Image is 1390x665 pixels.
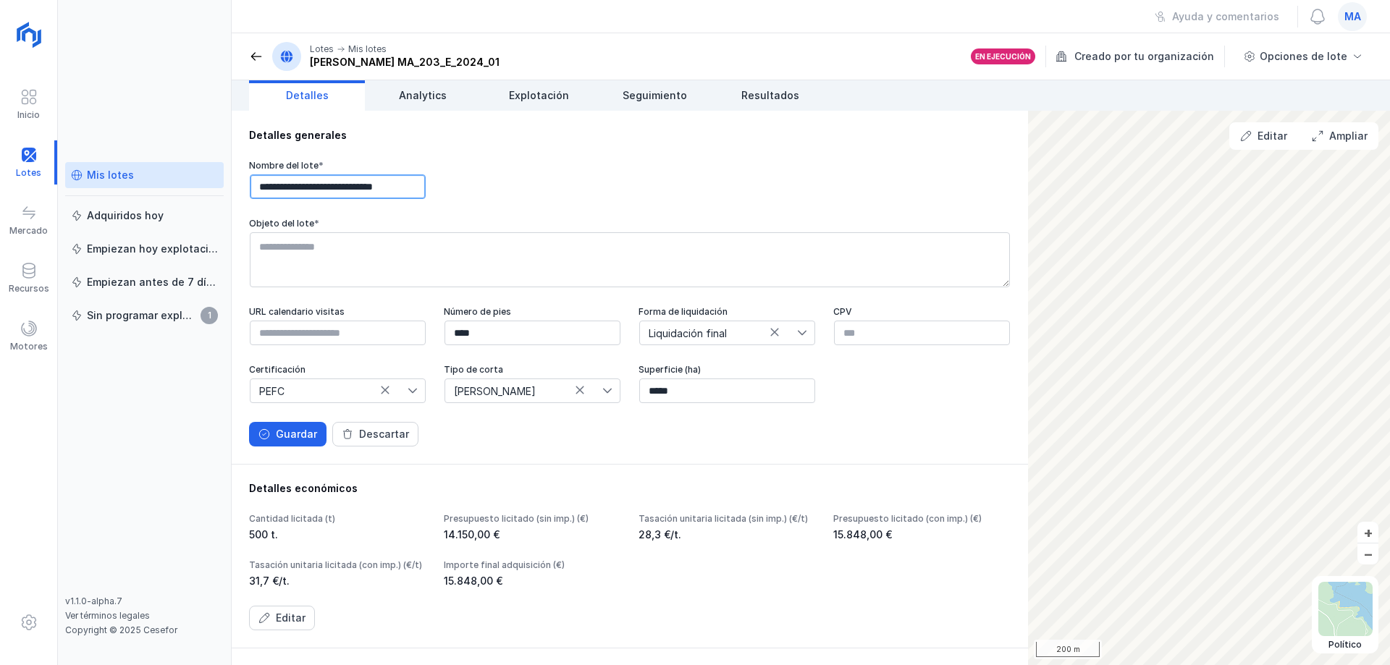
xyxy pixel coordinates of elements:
div: Copyright © 2025 Cesefor [65,624,224,636]
div: CPV [833,306,1011,317]
div: Certificación [249,364,426,375]
div: Recursos [9,283,49,295]
a: Explotación [481,80,597,111]
div: [PERSON_NAME] MA_203_E_2024_01 [310,55,500,69]
div: Lotes [310,43,334,55]
div: 15.848,00 € [833,528,1011,542]
span: Detalles [286,88,329,103]
span: Resultados [741,88,799,103]
div: Tipo de corta [444,364,621,375]
span: Explotación [509,88,569,103]
div: Detalles económicos [249,481,1011,496]
a: Analytics [365,80,481,111]
div: Motores [10,341,48,352]
button: Descartar [332,422,418,446]
button: Editar [249,606,315,630]
div: Editar [276,611,306,625]
div: Político [1318,639,1373,651]
div: Sin programar explotación [87,308,196,323]
span: 1 [201,307,218,324]
a: Resultados [712,80,828,111]
div: Número de pies [444,306,621,317]
div: Empiezan antes de 7 días [87,275,218,289]
div: Importe final adquisición (€) [444,559,621,571]
div: Nombre del lote [249,160,426,171]
span: Liquidación final [640,321,797,344]
div: Presupuesto licitado (con imp.) (€) [833,513,1011,525]
a: Empiezan antes de 7 días [65,269,224,295]
a: Adquiridos hoy [65,203,224,229]
div: Forma de liquidación [639,306,816,317]
div: Adquiridos hoy [87,208,164,223]
div: Editar [1258,129,1287,143]
span: ma [1344,9,1361,24]
img: logoRight.svg [11,17,47,53]
div: Presupuesto licitado (sin imp.) (€) [444,513,621,525]
div: Mercado [9,225,48,237]
div: Objeto del lote [249,218,1011,229]
span: PEFC [250,379,408,402]
div: Detalles generales [249,128,1011,143]
button: Ampliar [1302,124,1377,148]
div: Ampliar [1329,129,1368,143]
div: Opciones de lote [1260,49,1347,64]
div: Tasación unitaria licitada (con imp.) (€/t) [249,559,426,571]
div: Creado por tu organización [1056,46,1227,67]
div: 500 t. [249,528,426,542]
div: 31,7 €/t. [249,574,426,588]
div: URL calendario visitas [249,306,426,317]
span: Seguimiento [623,88,687,103]
div: Tasación unitaria licitada (sin imp.) (€/t) [639,513,816,525]
div: 28,3 €/t. [639,528,816,542]
div: En ejecución [975,51,1031,62]
button: Ayuda y comentarios [1145,4,1289,29]
div: v1.1.0-alpha.7 [65,596,224,607]
button: Guardar [249,422,327,446]
div: Mis lotes [87,168,134,182]
div: 14.150,00 € [444,528,621,542]
button: + [1357,522,1378,543]
a: Ver términos legales [65,610,150,621]
div: Superficie (ha) [639,364,816,375]
div: 15.848,00 € [444,574,621,588]
div: Descartar [359,427,409,441]
span: Analytics [399,88,447,103]
a: Sin programar explotación1 [65,302,224,329]
div: Empiezan hoy explotación [87,242,218,256]
button: Editar [1231,124,1297,148]
button: – [1357,543,1378,564]
a: Empiezan hoy explotación [65,236,224,262]
div: Mis lotes [348,43,387,55]
a: Detalles [249,80,365,111]
div: Inicio [17,109,40,121]
a: Seguimiento [597,80,712,111]
div: Guardar [276,427,317,441]
div: Ayuda y comentarios [1172,9,1279,24]
div: Cantidad licitada (t) [249,513,426,525]
a: Mis lotes [65,162,224,188]
img: political.webp [1318,582,1373,636]
span: Clara [445,379,602,402]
